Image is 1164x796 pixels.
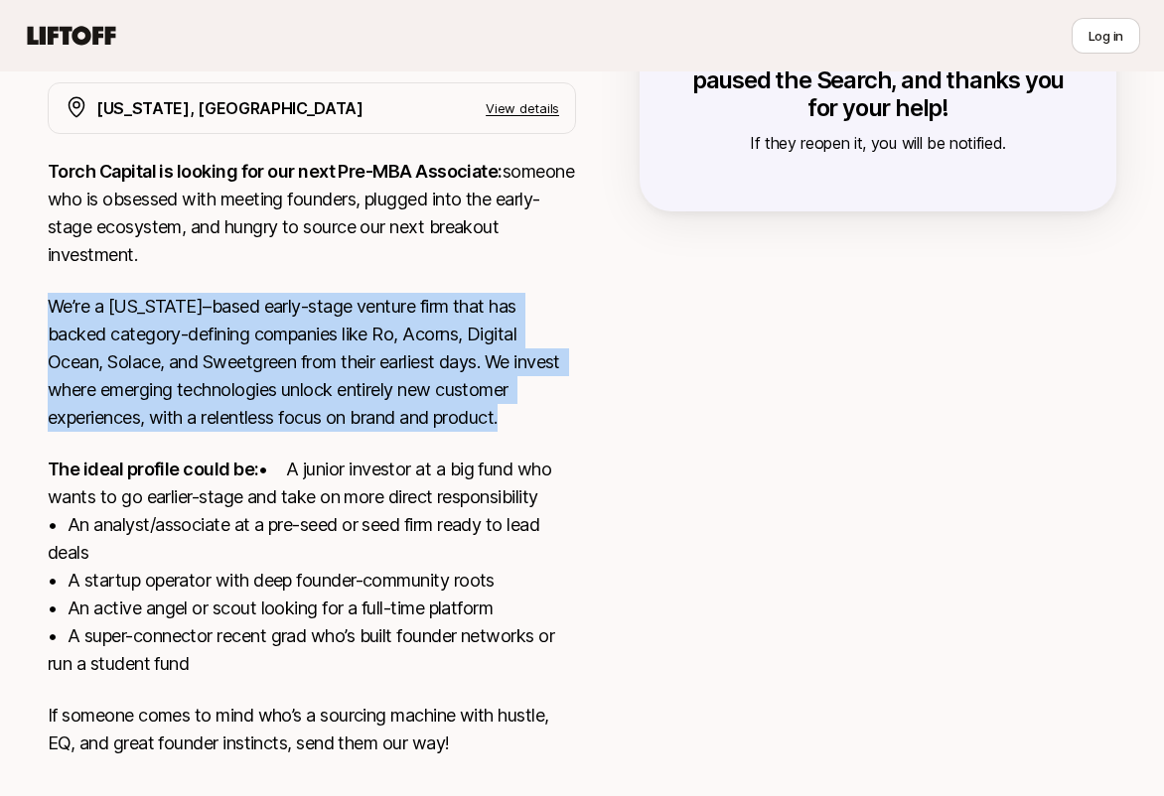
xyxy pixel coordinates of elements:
[96,95,364,121] p: [US_STATE], [GEOGRAPHIC_DATA]
[48,161,503,182] strong: Torch Capital is looking for our next Pre-MBA Associate:
[679,39,1077,122] p: The hiring team has temporarily paused the Search, and thanks you for your help!
[48,293,576,432] p: We’re a [US_STATE]–based early-stage venture firm that has backed category-defining companies lik...
[1072,18,1140,54] button: Log in
[48,158,576,269] p: someone who is obsessed with meeting founders, plugged into the early-stage ecosystem, and hungry...
[48,459,258,479] strong: The ideal profile could be:
[48,702,576,757] p: If someone comes to mind who’s a sourcing machine with hustle, EQ, and great founder instincts, s...
[486,98,559,118] p: View details
[679,130,1077,156] p: If they reopen it, you will be notified.
[48,456,576,678] p: • A junior investor at a big fund who wants to go earlier-stage and take on more direct responsib...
